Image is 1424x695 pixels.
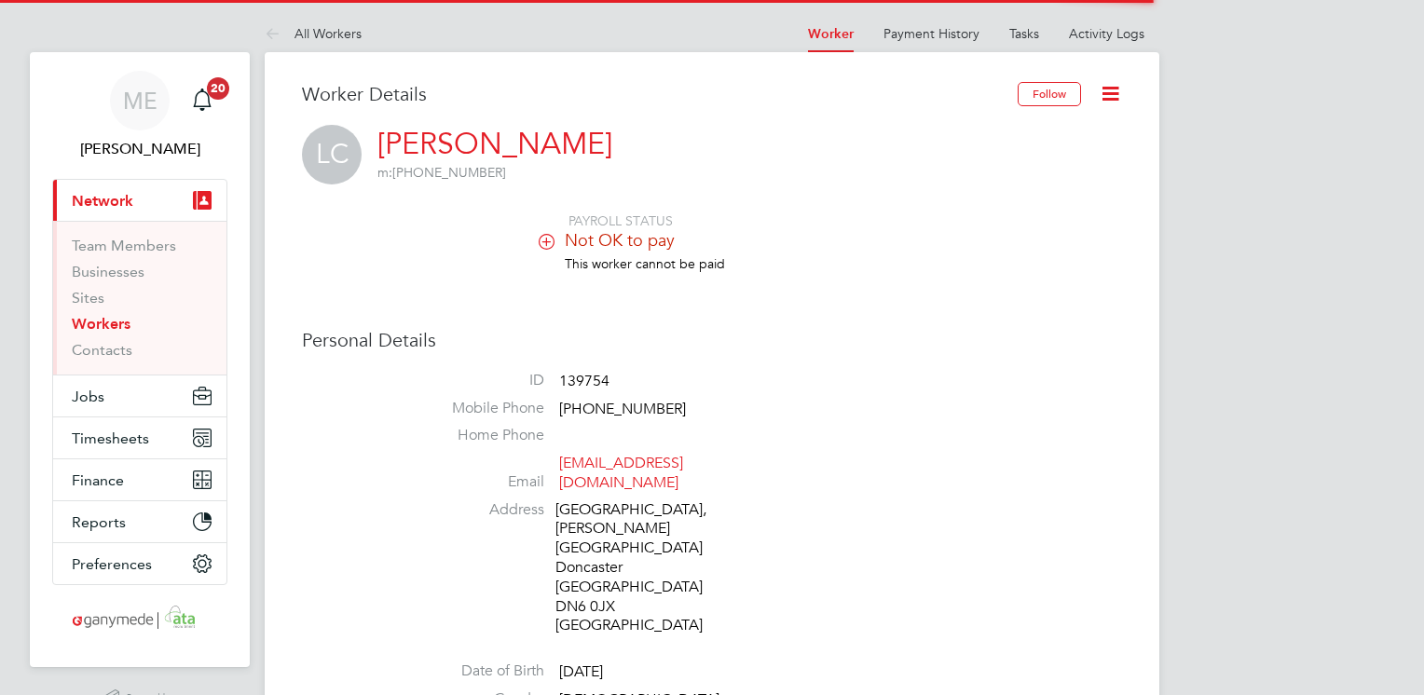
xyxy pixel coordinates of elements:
[377,164,506,181] span: [PHONE_NUMBER]
[52,604,227,634] a: Go to home page
[1018,82,1081,106] button: Follow
[72,388,104,405] span: Jobs
[414,661,544,681] label: Date of Birth
[1009,25,1039,42] a: Tasks
[72,237,176,254] a: Team Members
[72,289,104,307] a: Sites
[414,472,544,492] label: Email
[559,454,683,492] a: [EMAIL_ADDRESS][DOMAIN_NAME]
[414,500,544,520] label: Address
[559,662,603,681] span: [DATE]
[414,426,544,445] label: Home Phone
[72,555,152,573] span: Preferences
[302,328,1122,352] h3: Personal Details
[72,341,132,359] a: Contacts
[67,604,213,634] img: ganymedesolutions-logo-retina.png
[53,417,226,458] button: Timesheets
[568,212,673,229] span: PAYROLL STATUS
[565,229,675,251] span: Not OK to pay
[1069,25,1144,42] a: Activity Logs
[414,371,544,390] label: ID
[808,26,854,42] a: Worker
[53,221,226,375] div: Network
[565,255,725,272] span: This worker cannot be paid
[53,543,226,584] button: Preferences
[30,52,250,667] nav: Main navigation
[559,400,686,418] span: [PHONE_NUMBER]
[377,164,392,181] span: m:
[72,263,144,280] a: Businesses
[52,71,227,160] a: ME[PERSON_NAME]
[123,89,157,113] span: ME
[72,429,149,447] span: Timesheets
[414,399,544,418] label: Mobile Phone
[72,513,126,531] span: Reports
[302,82,1018,106] h3: Worker Details
[53,459,226,500] button: Finance
[72,192,133,210] span: Network
[72,315,130,333] a: Workers
[207,77,229,100] span: 20
[184,71,221,130] a: 20
[53,501,226,542] button: Reports
[265,25,362,42] a: All Workers
[72,471,124,489] span: Finance
[555,500,733,636] div: [GEOGRAPHIC_DATA], [PERSON_NAME][GEOGRAPHIC_DATA] Doncaster [GEOGRAPHIC_DATA] DN6 0JX [GEOGRAPHIC...
[377,126,612,162] a: [PERSON_NAME]
[883,25,979,42] a: Payment History
[302,125,362,184] span: LC
[53,180,226,221] button: Network
[559,372,609,390] span: 139754
[52,138,227,160] span: Mia Eckersley
[53,375,226,416] button: Jobs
